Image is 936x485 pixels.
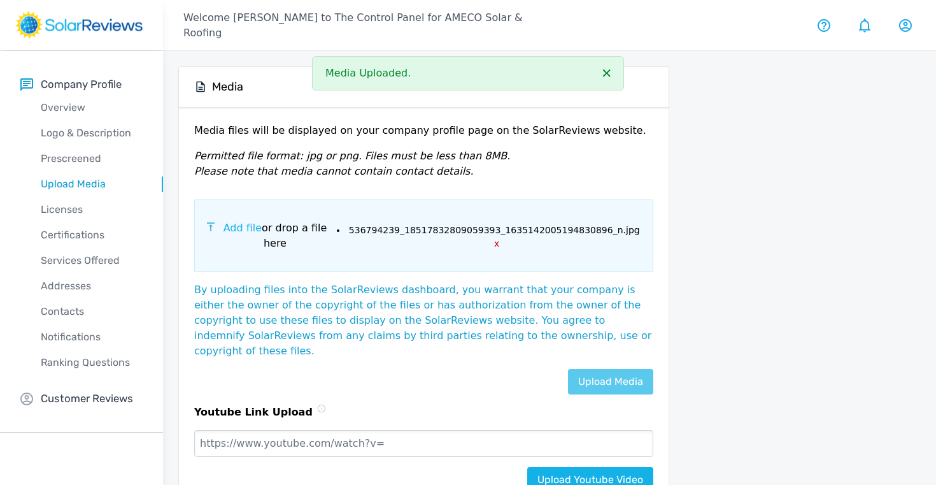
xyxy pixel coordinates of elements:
span: Add file [223,222,262,234]
a: Licenses [20,197,163,222]
p: Prescreened [20,151,163,166]
li: 536794239_18517832809059393_1635142005194830896_n.jpg [346,221,642,250]
p: Contacts [20,304,163,319]
span: Media Uploaded. [325,67,411,80]
a: Certifications [20,222,163,248]
p: Youtube Link Upload [194,405,313,430]
a: Contacts [20,299,163,324]
p: Certifications [20,228,163,243]
a: Upload Media [20,171,163,197]
a: Overview [20,95,163,120]
em: Permitted file format: jpg or png. Files must be less than 8MB. [194,150,510,162]
p: Logo & Description [20,126,163,141]
p: Ranking Questions [20,355,163,370]
p: Licenses [20,202,163,217]
a: Notifications [20,324,163,350]
p: Media files will be displayed on your company profile page on the SolarReviews website. [194,123,653,148]
a: Prescreened [20,146,163,171]
p: Customer Reviews [41,391,133,407]
p: or drop a file here [216,221,334,251]
p: By uploading files into the SolarReviews dashboard, you warrant that your company is either the o... [194,282,653,369]
a: Addresses [20,273,163,299]
p: Addresses [20,279,163,294]
button: x [489,237,499,250]
a: Services Offered [20,248,163,273]
p: Overview [20,100,163,115]
a: Ranking Questions [20,350,163,375]
input: https://www.youtube.com/watch?v= [194,430,653,457]
p: Services Offered [20,253,163,268]
a: Logo & Description [20,120,163,146]
p: Upload Media [20,177,163,192]
a: Upload Media [568,369,653,395]
em: Please note that media cannot contain contact details. [194,165,474,177]
p: Notifications [20,329,163,345]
